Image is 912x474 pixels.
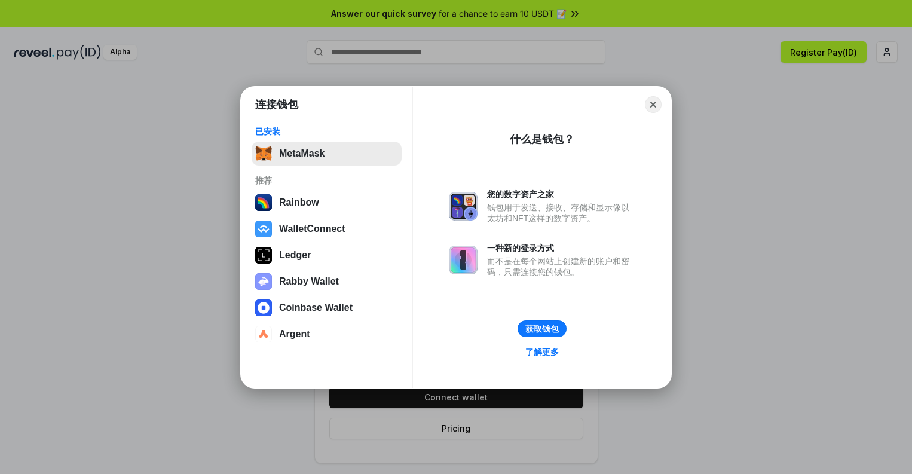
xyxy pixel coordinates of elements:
button: Argent [252,322,402,346]
button: Rabby Wallet [252,270,402,293]
div: 什么是钱包？ [510,132,574,146]
div: 推荐 [255,175,398,186]
div: 一种新的登录方式 [487,243,635,253]
div: MetaMask [279,148,325,159]
div: 而不是在每个网站上创建新的账户和密码，只需连接您的钱包。 [487,256,635,277]
button: Coinbase Wallet [252,296,402,320]
button: 获取钱包 [518,320,567,337]
button: Ledger [252,243,402,267]
h1: 连接钱包 [255,97,298,112]
button: Close [645,96,662,113]
button: Rainbow [252,191,402,215]
img: svg+xml,%3Csvg%20xmlns%3D%22http%3A%2F%2Fwww.w3.org%2F2000%2Fsvg%22%20fill%3D%22none%22%20viewBox... [449,246,478,274]
div: 已安装 [255,126,398,137]
img: svg+xml,%3Csvg%20width%3D%22120%22%20height%3D%22120%22%20viewBox%3D%220%200%20120%20120%22%20fil... [255,194,272,211]
img: svg+xml,%3Csvg%20xmlns%3D%22http%3A%2F%2Fwww.w3.org%2F2000%2Fsvg%22%20fill%3D%22none%22%20viewBox... [255,273,272,290]
div: 获取钱包 [525,323,559,334]
img: svg+xml,%3Csvg%20fill%3D%22none%22%20height%3D%2233%22%20viewBox%3D%220%200%2035%2033%22%20width%... [255,145,272,162]
img: svg+xml,%3Csvg%20width%3D%2228%22%20height%3D%2228%22%20viewBox%3D%220%200%2028%2028%22%20fill%3D... [255,221,272,237]
div: Rabby Wallet [279,276,339,287]
div: Rainbow [279,197,319,208]
div: 您的数字资产之家 [487,189,635,200]
div: 钱包用于发送、接收、存储和显示像以太坊和NFT这样的数字资产。 [487,202,635,224]
img: svg+xml,%3Csvg%20xmlns%3D%22http%3A%2F%2Fwww.w3.org%2F2000%2Fsvg%22%20fill%3D%22none%22%20viewBox... [449,192,478,221]
div: Coinbase Wallet [279,302,353,313]
div: WalletConnect [279,224,345,234]
button: WalletConnect [252,217,402,241]
img: svg+xml,%3Csvg%20width%3D%2228%22%20height%3D%2228%22%20viewBox%3D%220%200%2028%2028%22%20fill%3D... [255,299,272,316]
div: 了解更多 [525,347,559,357]
button: MetaMask [252,142,402,166]
a: 了解更多 [518,344,566,360]
div: Ledger [279,250,311,261]
img: svg+xml,%3Csvg%20xmlns%3D%22http%3A%2F%2Fwww.w3.org%2F2000%2Fsvg%22%20width%3D%2228%22%20height%3... [255,247,272,264]
div: Argent [279,329,310,340]
img: svg+xml,%3Csvg%20width%3D%2228%22%20height%3D%2228%22%20viewBox%3D%220%200%2028%2028%22%20fill%3D... [255,326,272,342]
